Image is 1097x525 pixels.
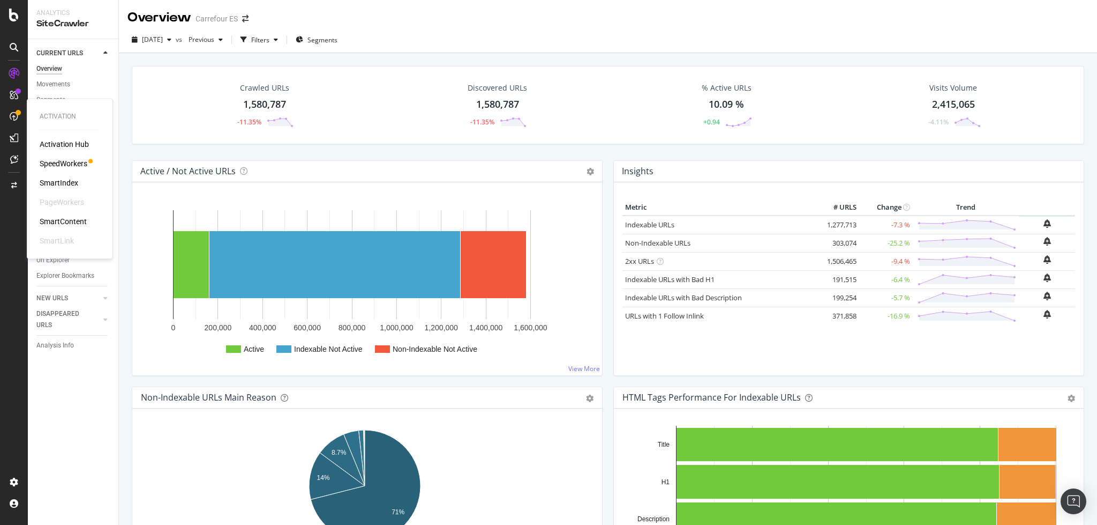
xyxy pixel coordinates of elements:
div: +0.94 [703,117,720,127]
div: -4.11% [928,117,949,127]
a: Activation Hub [40,139,89,150]
a: SpeedWorkers [40,158,87,169]
a: Movements [36,79,111,90]
div: Overview [36,63,62,75]
div: Analytics [36,9,110,18]
h4: Insights [622,164,653,179]
td: -5.7 % [859,289,913,307]
text: Title [658,441,670,448]
div: CURRENT URLS [36,48,83,59]
div: bell-plus [1043,219,1051,228]
text: 200,000 [205,323,232,332]
svg: A chart. [141,199,588,367]
text: 800,000 [339,323,366,332]
div: 1,580,787 [476,98,519,112]
text: Indexable Not Active [294,345,363,353]
div: NEW URLS [36,293,68,304]
div: Filters [251,35,269,45]
th: Metric [622,199,816,216]
td: 191,515 [816,270,859,289]
div: % Active URLs [702,83,752,93]
a: View More [568,364,600,373]
div: Discovered URLs [468,83,527,93]
button: [DATE] [127,31,176,48]
td: -9.4 % [859,252,913,270]
td: 371,858 [816,307,859,325]
a: SmartIndex [40,178,78,188]
th: Trend [913,199,1019,216]
button: Segments [291,31,342,48]
div: Overview [127,9,191,27]
td: 1,277,713 [816,216,859,234]
td: -7.3 % [859,216,913,234]
text: 1,400,000 [469,323,502,332]
div: DISAPPEARED URLS [36,308,91,331]
td: 199,254 [816,289,859,307]
span: 2025 Aug. 18th [142,35,163,44]
text: 400,000 [249,323,276,332]
span: Segments [307,35,337,45]
div: Non-Indexable URLs Main Reason [141,392,276,403]
div: gear [586,395,593,402]
div: HTML Tags Performance for Indexable URLs [622,392,801,403]
td: -16.9 % [859,307,913,325]
button: Filters [236,31,282,48]
a: Indexable URLs with Bad H1 [625,275,715,284]
text: 1,200,000 [425,323,458,332]
div: Visits Volume [929,83,977,93]
text: 14% [317,474,329,482]
div: PageWorkers [40,197,84,208]
a: CURRENT URLS [36,48,100,59]
text: Description [637,515,670,523]
div: Movements [36,79,70,90]
div: bell-plus [1043,237,1051,246]
text: 1,600,000 [514,323,547,332]
div: gear [1068,395,1075,402]
a: Non-Indexable URLs [625,238,690,248]
div: Url Explorer [36,255,70,266]
a: URLs with 1 Follow Inlink [625,311,704,321]
div: bell-plus [1043,310,1051,319]
div: -11.35% [237,117,261,127]
div: bell-plus [1043,273,1051,282]
span: Previous [184,35,214,44]
a: Indexable URLs with Bad Description [625,293,742,302]
a: Explorer Bookmarks [36,270,111,282]
div: Analysis Info [36,340,74,351]
td: 1,506,465 [816,252,859,270]
a: Overview [36,63,111,75]
a: Url Explorer [36,255,111,266]
a: Segments [36,94,111,106]
th: # URLS [816,199,859,216]
div: Carrefour ES [196,13,238,24]
text: 1,000,000 [380,323,413,332]
div: Crawled URLs [240,83,289,93]
div: 2,415,065 [932,98,975,112]
div: bell-plus [1043,255,1051,264]
text: Active [244,345,264,353]
text: H1 [662,478,670,486]
a: Indexable URLs [625,220,674,230]
i: Options [587,168,594,175]
div: Open Intercom Messenger [1061,489,1086,514]
text: 71% [392,508,404,516]
div: SiteCrawler [36,18,110,30]
td: -25.2 % [859,234,913,252]
text: 0 [171,323,176,332]
span: vs [176,35,184,44]
text: 8.7% [332,449,347,456]
a: DISAPPEARED URLS [36,308,100,331]
div: Activation [40,112,100,121]
div: 1,580,787 [243,98,286,112]
a: SmartContent [40,216,87,227]
div: SmartLink [40,235,74,246]
text: 600,000 [294,323,321,332]
div: arrow-right-arrow-left [242,15,249,23]
td: 303,074 [816,234,859,252]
